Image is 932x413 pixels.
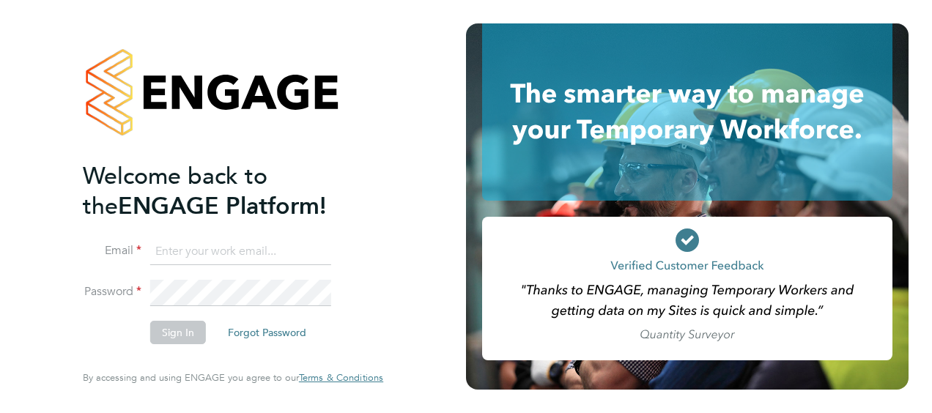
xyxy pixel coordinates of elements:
h2: ENGAGE Platform! [83,161,369,221]
a: Terms & Conditions [299,372,383,384]
label: Password [83,284,141,299]
button: Sign In [150,321,206,344]
span: Welcome back to the [83,162,267,220]
input: Enter your work email... [150,239,331,265]
button: Forgot Password [216,321,318,344]
span: By accessing and using ENGAGE you agree to our [83,371,383,384]
label: Email [83,243,141,258]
